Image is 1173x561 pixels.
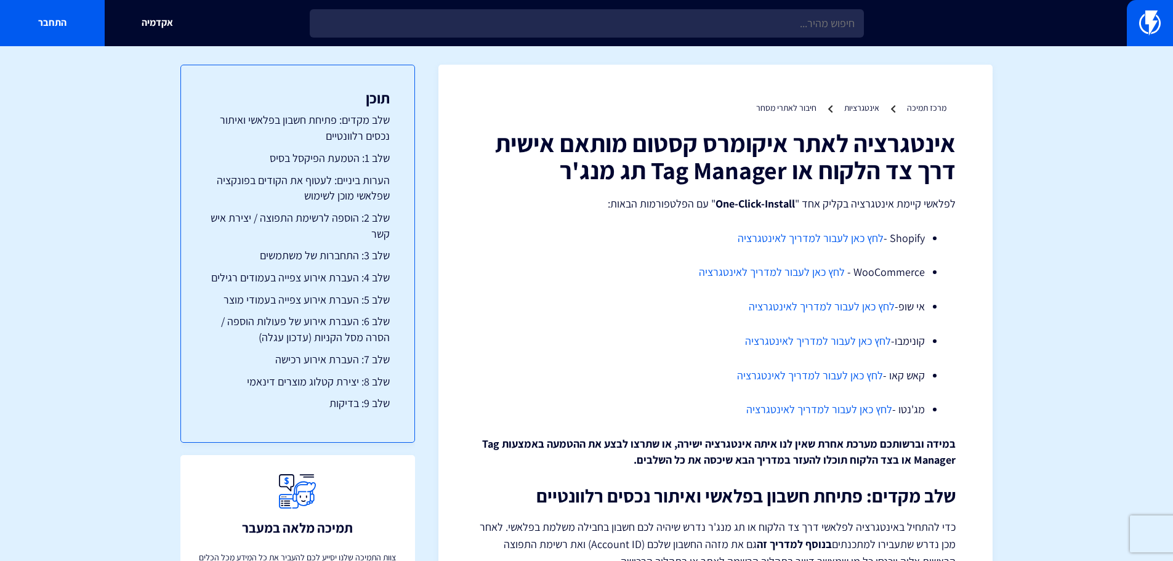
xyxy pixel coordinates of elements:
[699,265,845,279] a: לחץ כאן לעבור למדריך לאינטגרציה
[756,102,816,113] a: חיבור לאתרי מסחר
[206,374,390,390] a: שלב 8: יצירת קטלוג מוצרים דינאמי
[206,248,390,264] a: שלב 3: התחברות של משתמשים
[475,196,956,212] p: לפלאשי קיימת אינטגרציה בקליק אחד " " עם הפלטפורמות הבאות:
[757,537,832,551] strong: בנוסף למדריך זה
[206,90,390,106] h3: תוכן
[907,102,946,113] a: מרכז תמיכה
[746,402,892,416] a: לחץ כאן לעבור למדריך לאינטגרציה
[242,520,353,535] h3: תמיכה מלאה במעבר
[206,210,390,241] a: שלב 2: הוספה לרשימת התפוצה / יצירת איש קשר
[506,264,925,280] li: WooCommerce -
[475,129,956,184] h1: אינטגרציה לאתר איקומרס קסטום מותאם אישית דרך צד הלקוח או Tag Manager תג מנג'ר
[206,292,390,308] a: שלב 5: העברת אירוע צפייה בעמודי מוצר
[482,437,956,467] strong: במידה וברשותכם מערכת אחרת שאין לנו איתה אינטגרציה ישירה, או שתרצו לבצע את ההטמעה באמצעות Tag Mana...
[745,334,891,348] a: לחץ כאן לעבור למדריך לאינטגרציה
[310,9,864,38] input: חיפוש מהיר...
[506,402,925,418] li: מג'נטו -
[206,313,390,345] a: שלב 6: העברת אירוע של פעולות הוספה / הסרה מסל הקניות (עדכון עגלה)
[475,486,956,506] h2: שלב מקדים: פתיחת חשבון בפלאשי ואיתור נכסים רלוונטיים
[206,352,390,368] a: שלב 7: העברת אירוע רכישה
[506,230,925,246] li: Shopify -
[206,172,390,204] a: הערות ביניים: לעטוף את הקודים בפונקציה שפלאשי מוכן לשימוש
[506,333,925,349] li: קונימבו-
[738,231,884,245] a: לחץ כאן לעבור למדריך לאינטגרציה
[206,270,390,286] a: שלב 4: העברת אירוע צפייה בעמודים רגילים
[506,368,925,384] li: קאש קאו -
[506,299,925,315] li: אי שופ-
[737,368,883,382] a: לחץ כאן לעבור למדריך לאינטגרציה
[844,102,879,113] a: אינטגרציות
[749,299,895,313] a: לחץ כאן לעבור למדריך לאינטגרציה
[206,395,390,411] a: שלב 9: בדיקות
[206,112,390,143] a: שלב מקדים: פתיחת חשבון בפלאשי ואיתור נכסים רלוונטיים
[715,196,795,211] strong: One-Click-Install
[206,150,390,166] a: שלב 1: הטמעת הפיקסל בסיס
